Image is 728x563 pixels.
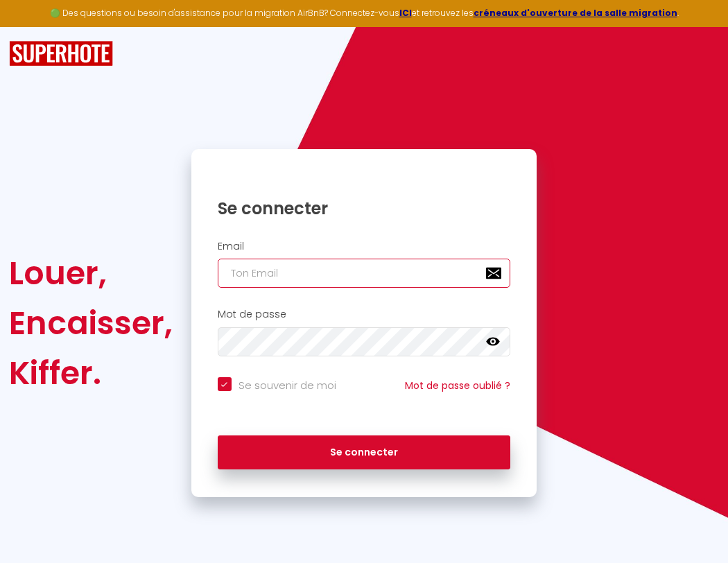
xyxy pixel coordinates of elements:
[9,248,173,298] div: Louer,
[405,379,510,392] a: Mot de passe oublié ?
[399,7,412,19] a: ICI
[218,435,511,470] button: Se connecter
[218,241,511,252] h2: Email
[218,309,511,320] h2: Mot de passe
[218,198,511,219] h1: Se connecter
[9,298,173,348] div: Encaisser,
[474,7,677,19] a: créneaux d'ouverture de la salle migration
[218,259,511,288] input: Ton Email
[11,6,53,47] button: Ouvrir le widget de chat LiveChat
[9,348,173,398] div: Kiffer.
[9,41,113,67] img: SuperHote logo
